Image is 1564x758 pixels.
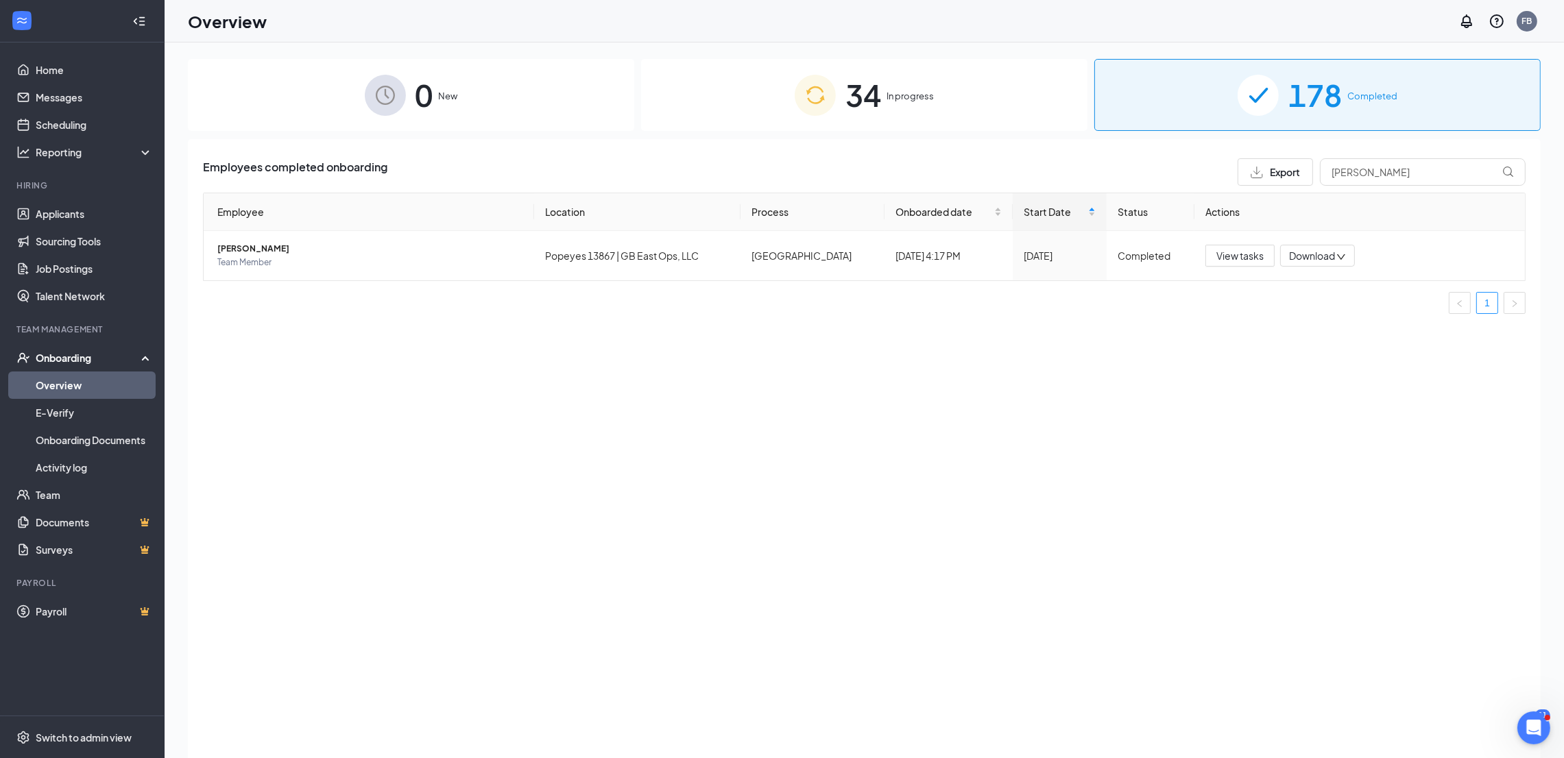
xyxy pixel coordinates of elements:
[1522,15,1532,27] div: FB
[1024,248,1096,263] div: [DATE]
[1270,167,1300,177] span: Export
[16,577,150,589] div: Payroll
[1347,89,1397,103] span: Completed
[1024,204,1085,219] span: Start Date
[1477,293,1497,313] a: 1
[203,158,387,186] span: Employees completed onboarding
[36,200,153,228] a: Applicants
[1107,193,1194,231] th: Status
[1511,299,1519,308] span: right
[1320,158,1526,186] input: Search by Name, Job Posting, or Process
[1336,252,1346,262] span: down
[1449,292,1471,314] button: left
[188,10,267,33] h1: Overview
[887,89,934,103] span: In progress
[36,454,153,481] a: Activity log
[1216,248,1264,263] span: View tasks
[1205,245,1275,267] button: View tasks
[16,351,30,365] svg: UserCheck
[36,731,132,744] div: Switch to admin view
[1476,292,1498,314] li: 1
[36,399,153,426] a: E-Verify
[217,242,523,256] span: [PERSON_NAME]
[204,193,534,231] th: Employee
[36,371,153,399] a: Overview
[534,193,741,231] th: Location
[36,481,153,509] a: Team
[1504,292,1526,314] li: Next Page
[36,111,153,138] a: Scheduling
[15,14,29,27] svg: WorkstreamLogo
[1535,709,1550,721] div: 11
[416,71,433,119] span: 0
[534,231,741,280] td: Popeyes 13867 | GB East Ops, LLC
[36,56,153,84] a: Home
[1489,13,1505,29] svg: QuestionInfo
[36,426,153,454] a: Onboarding Documents
[1194,193,1525,231] th: Actions
[36,282,153,310] a: Talent Network
[741,193,885,231] th: Process
[1456,299,1464,308] span: left
[36,84,153,111] a: Messages
[16,323,150,335] div: Team Management
[439,89,458,103] span: New
[741,231,885,280] td: [GEOGRAPHIC_DATA]
[16,145,30,159] svg: Analysis
[1504,292,1526,314] button: right
[16,731,30,744] svg: Settings
[36,509,153,536] a: DocumentsCrown
[36,536,153,563] a: SurveysCrown
[16,180,150,191] div: Hiring
[1288,71,1342,119] span: 178
[36,351,141,365] div: Onboarding
[895,248,1002,263] div: [DATE] 4:17 PM
[132,14,146,28] svg: Collapse
[845,71,881,119] span: 34
[895,204,991,219] span: Onboarded date
[1458,13,1475,29] svg: Notifications
[1289,249,1335,263] span: Download
[36,145,154,159] div: Reporting
[36,255,153,282] a: Job Postings
[36,228,153,255] a: Sourcing Tools
[1238,158,1313,186] button: Export
[1449,292,1471,314] li: Previous Page
[217,256,523,269] span: Team Member
[36,598,153,625] a: PayrollCrown
[885,193,1013,231] th: Onboarded date
[1517,711,1550,744] iframe: Intercom live chat
[1118,248,1183,263] div: Completed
